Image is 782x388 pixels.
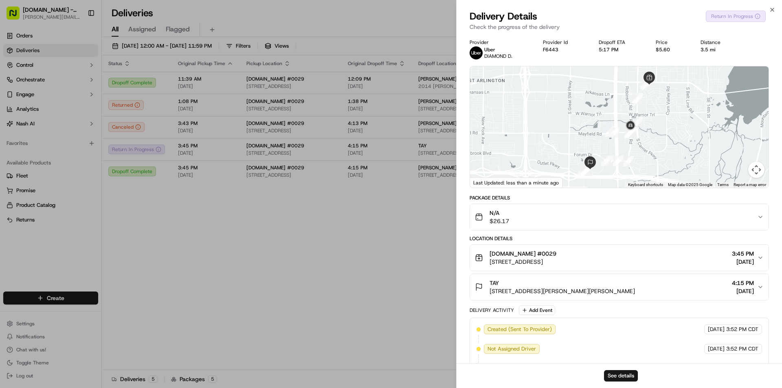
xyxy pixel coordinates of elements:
[470,307,514,313] div: Delivery Activity
[138,80,148,90] button: Start new chat
[625,127,636,138] div: 21
[470,274,769,300] button: TAY[STREET_ADDRESS][PERSON_NAME][PERSON_NAME]4:15 PM[DATE]
[490,250,556,258] span: [DOMAIN_NAME] #0029
[37,78,134,86] div: Start new chat
[519,305,555,315] button: Add Event
[470,39,530,46] div: Provider
[580,165,591,176] div: 16
[490,287,635,295] span: [STREET_ADDRESS][PERSON_NAME][PERSON_NAME]
[628,182,663,188] button: Keyboard shortcuts
[8,118,21,132] img: Joseph V.
[732,250,754,258] span: 3:45 PM
[490,279,499,287] span: TAY
[605,126,615,137] div: 1
[37,86,112,92] div: We're available if you need us!
[543,46,558,53] button: F6443
[5,179,66,193] a: 📗Knowledge Base
[69,183,75,189] div: 💻
[632,117,643,128] div: 3
[490,209,509,217] span: N/A
[601,156,611,166] div: 18
[21,53,147,61] input: Got a question? Start typing here...
[599,46,643,53] div: 5:17 PM
[470,23,769,31] p: Check the progress of the delivery
[470,10,537,23] span: Delivery Details
[701,46,738,53] div: 3.5 mi
[470,195,769,201] div: Package Details
[16,149,23,155] img: 1736555255976-a54dd68f-1ca7-489b-9aae-adbdc363a1c4
[8,8,24,24] img: Nash
[732,287,754,295] span: [DATE]
[25,148,66,155] span: [PERSON_NAME]
[470,46,483,59] img: uber-new-logo.jpeg
[484,46,512,53] p: Uber
[8,78,23,92] img: 1736555255976-a54dd68f-1ca7-489b-9aae-adbdc363a1c4
[8,33,148,46] p: Welcome 👋
[57,202,99,208] a: Powered byPylon
[708,345,725,353] span: [DATE]
[488,326,552,333] span: Created (Sent To Provider)
[66,179,134,193] a: 💻API Documentation
[624,127,635,138] div: 20
[748,162,764,178] button: Map camera controls
[543,39,585,46] div: Provider Id
[581,165,592,176] div: 17
[708,326,725,333] span: [DATE]
[734,182,766,187] a: Report a map error
[732,279,754,287] span: 4:15 PM
[72,148,89,155] span: [DATE]
[582,165,593,176] div: 12
[640,79,651,90] div: 7
[578,165,589,176] div: 13
[623,156,634,167] div: 10
[472,177,499,188] img: Google
[613,156,624,166] div: 19
[470,235,769,242] div: Location Details
[16,182,62,190] span: Knowledge Base
[490,217,509,225] span: $26.17
[25,126,66,133] span: [PERSON_NAME]
[470,245,769,271] button: [DOMAIN_NAME] #0029[STREET_ADDRESS]3:45 PM[DATE]
[701,39,738,46] div: Distance
[656,39,688,46] div: Price
[604,370,638,381] button: See details
[626,127,637,138] div: 9
[717,182,729,187] a: Terms (opens in new tab)
[632,93,643,103] div: 4
[68,148,70,155] span: •
[668,182,712,187] span: Map data ©2025 Google
[484,53,512,59] span: DIAMOND D.
[126,104,148,114] button: See all
[472,177,499,188] a: Open this area in Google Maps (opens a new window)
[17,78,32,92] img: 1756434665150-4e636765-6d04-44f2-b13a-1d7bbed723a0
[8,106,55,112] div: Past conversations
[609,127,619,138] div: 2
[726,326,758,333] span: 3:52 PM CDT
[16,127,23,133] img: 1736555255976-a54dd68f-1ca7-489b-9aae-adbdc363a1c4
[77,182,131,190] span: API Documentation
[81,202,99,208] span: Pylon
[726,345,758,353] span: 3:52 PM CDT
[732,258,754,266] span: [DATE]
[706,11,766,22] button: Return In Progress
[470,178,562,188] div: Last Updated: less than a minute ago
[470,204,769,230] button: N/A$26.17
[490,258,556,266] span: [STREET_ADDRESS]
[632,95,642,105] div: 8
[599,39,643,46] div: Dropoff ETA
[488,345,536,353] span: Not Assigned Driver
[656,46,688,53] div: $5.60
[8,140,21,153] img: Kat Rubio
[8,183,15,189] div: 📗
[72,126,89,133] span: [DATE]
[68,126,70,133] span: •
